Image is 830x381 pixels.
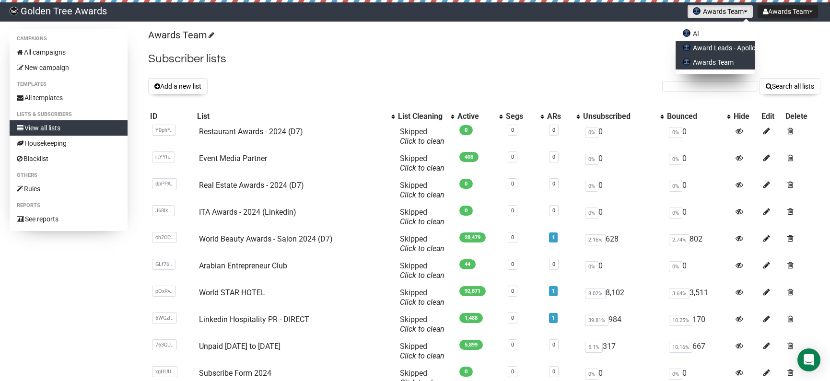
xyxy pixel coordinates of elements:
a: Click to clean [400,244,444,253]
span: 5,899 [459,340,483,350]
a: 1 [552,234,555,241]
a: Click to clean [400,217,444,226]
a: ITA Awards - 2024 (Linkedin) [199,208,296,217]
th: List Cleaning: No sort applied, activate to apply an ascending sort [396,110,456,123]
a: Awards Team [148,29,213,41]
td: 170 [665,311,732,338]
span: 408 [459,152,479,162]
span: 1,488 [459,313,483,323]
th: List: No sort applied, activate to apply an ascending sort [195,110,396,123]
button: Add a new list [148,78,208,94]
span: dpPPA.. [152,178,177,189]
a: 0 [552,342,555,348]
div: Active [457,112,494,121]
li: Campaigns [10,33,128,45]
a: 0 [511,181,514,187]
a: 0 [511,261,514,267]
td: 0 [581,204,665,231]
span: 0% [585,127,598,138]
div: List [197,112,386,121]
td: 0 [665,123,732,150]
span: GLf76.. [152,259,175,270]
th: ARs: No sort applied, activate to apply an ascending sort [545,110,581,123]
a: Click to clean [400,298,444,307]
img: favicons [693,7,701,15]
span: 0% [669,208,682,219]
img: f8b559bad824ed76f7defaffbc1b54fa [10,7,18,15]
a: Linkedin Hospitality PR - DIRECT [199,315,309,324]
span: 0 [459,125,473,135]
td: 984 [581,311,665,338]
td: 628 [581,231,665,257]
div: Bounced [667,112,722,121]
a: Housekeeping [10,136,128,151]
span: Skipped [400,208,444,226]
span: 28,479 [459,232,486,242]
a: Click to clean [400,351,444,360]
td: 0 [581,150,665,177]
li: Others [10,170,128,181]
a: Real Estate Awards - 2024 (D7) [199,181,304,190]
h2: Subscriber lists [148,50,820,68]
a: Click to clean [400,324,444,334]
a: 0 [511,234,514,241]
span: 763QJ.. [152,339,177,350]
a: 0 [552,127,555,133]
button: Search all lists [760,78,820,94]
span: Skipped [400,234,444,253]
a: Event Media Partner [199,154,267,163]
span: Skipped [400,261,444,280]
img: favicons [683,29,690,37]
td: 0 [665,150,732,177]
td: 317 [581,338,665,365]
span: Skipped [400,154,444,173]
span: 39.81% [585,315,608,326]
span: 0% [585,261,598,272]
a: Unpaid [DATE] to [DATE] [199,342,281,351]
a: Click to clean [400,137,444,146]
th: Edit: No sort applied, sorting is disabled [760,110,783,123]
span: Skipped [400,342,444,360]
a: Arabian Entrepreneur Club [199,261,287,270]
td: 0 [581,123,665,150]
span: Skipped [400,288,444,307]
span: 0% [585,181,598,192]
button: Awards Team [688,5,753,18]
div: Open Intercom Messenger [797,348,820,371]
a: Blacklist [10,151,128,166]
td: 0 [581,257,665,284]
a: AI [676,26,755,41]
span: 2.16% [585,234,606,245]
span: 0% [669,154,682,165]
span: 0% [669,181,682,192]
a: Click to clean [400,190,444,199]
span: oh2CC.. [152,232,177,243]
span: Y0phF.. [152,125,176,136]
span: 0% [669,261,682,272]
a: 0 [511,315,514,321]
span: rtYYh.. [152,151,175,162]
span: 0% [669,127,682,138]
a: 0 [511,208,514,214]
span: 0% [669,369,682,380]
span: 0% [585,154,598,165]
a: World STAR HOTEL [199,288,265,297]
a: 0 [552,208,555,214]
a: All templates [10,90,128,105]
th: Bounced: No sort applied, activate to apply an ascending sort [665,110,732,123]
div: Unsubscribed [583,112,655,121]
td: 0 [581,177,665,204]
a: 0 [511,288,514,294]
td: 0 [665,257,732,284]
td: 0 [665,204,732,231]
span: Skipped [400,181,444,199]
span: pOxRv.. [152,286,176,297]
span: 6WGzf.. [152,312,177,323]
button: Awards Team [758,5,818,18]
th: Segs: No sort applied, activate to apply an ascending sort [504,110,545,123]
span: 2.74% [669,234,690,245]
span: Skipped [400,127,444,146]
img: favicons [683,44,690,51]
div: Edit [761,112,782,121]
span: 44 [459,259,476,269]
